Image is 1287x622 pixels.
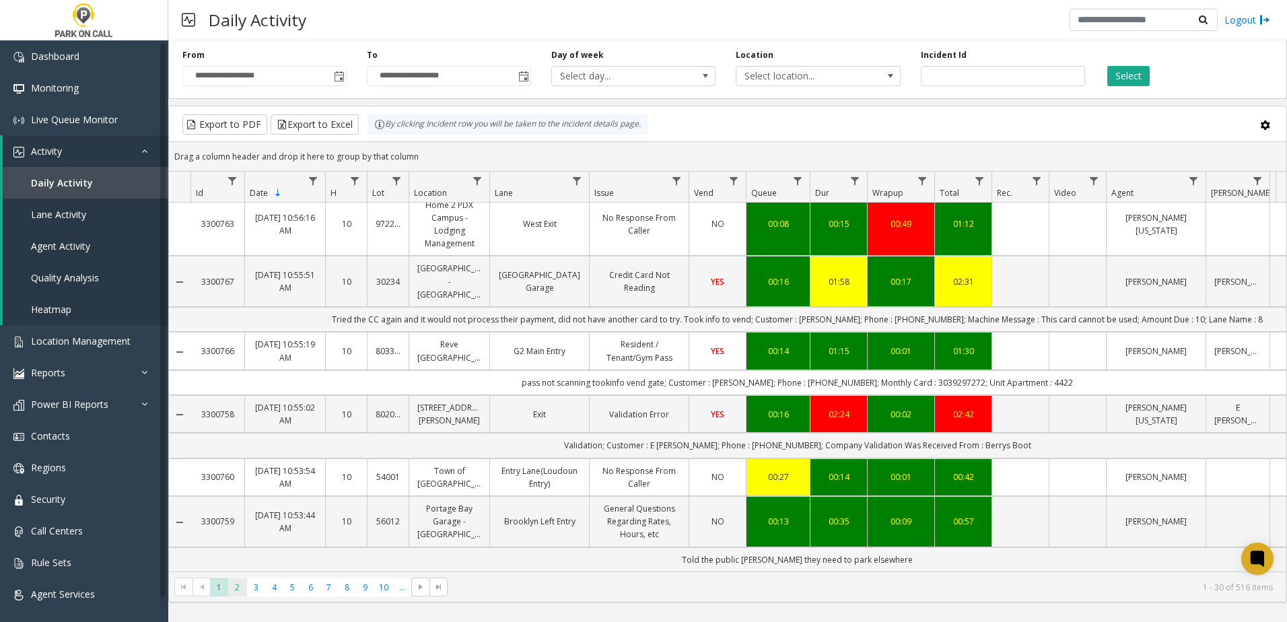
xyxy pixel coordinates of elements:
span: Live Queue Monitor [31,113,118,126]
span: Toggle popup [331,67,346,85]
div: 00:13 [755,515,802,528]
a: 00:08 [755,217,802,230]
div: 00:16 [755,275,802,288]
a: 00:02 [876,408,926,421]
span: Page 1 [210,578,228,596]
a: Date Filter Menu [304,172,322,190]
img: logout [1259,13,1270,27]
a: Portage Bay Garage - [GEOGRAPHIC_DATA] [417,502,481,541]
a: [GEOGRAPHIC_DATA] - [GEOGRAPHIC_DATA] [417,262,481,301]
div: 00:35 [819,515,859,528]
a: 3300760 [199,471,236,483]
a: [PERSON_NAME] [1115,345,1197,357]
a: [PERSON_NAME] [1115,471,1197,483]
span: Select day... [552,67,683,85]
a: 3300758 [199,408,236,421]
img: 'icon' [13,115,24,126]
a: [DATE] 10:53:44 AM [253,509,317,534]
a: 02:31 [943,275,983,288]
div: 00:15 [819,217,859,230]
a: Video Filter Menu [1085,172,1103,190]
div: By clicking Incident row you will be taken to the incident details page. [368,114,648,135]
a: [PERSON_NAME] [1214,275,1261,288]
a: 3300766 [199,345,236,357]
div: 01:58 [819,275,859,288]
a: NO [697,515,738,528]
button: Export to Excel [271,114,359,135]
a: 00:42 [943,471,983,483]
span: YES [711,276,724,287]
span: Page 2 [228,578,246,596]
a: 10 [334,345,359,357]
img: 'icon' [13,52,24,63]
span: Total [940,187,959,199]
img: 'icon' [13,590,24,600]
a: YES [697,408,738,421]
span: Location Management [31,335,131,347]
span: Queue [751,187,777,199]
span: Rule Sets [31,556,71,569]
span: Location [414,187,447,199]
div: 00:14 [819,471,859,483]
span: Security [31,493,65,506]
a: 00:09 [876,515,926,528]
a: Lane Activity [3,199,168,230]
a: 54001 [376,471,401,483]
span: Page 11 [393,578,411,596]
a: [GEOGRAPHIC_DATA] Garage [498,269,581,294]
a: Daily Activity [3,167,168,199]
a: NO [697,217,738,230]
a: Id Filter Menu [223,172,242,190]
a: [PERSON_NAME] [1115,275,1197,288]
a: 00:01 [876,471,926,483]
span: Call Centers [31,524,83,537]
span: Page 6 [302,578,320,596]
div: 02:42 [943,408,983,421]
a: 10 [334,471,359,483]
a: Logout [1224,13,1270,27]
a: 00:14 [755,345,802,357]
span: Activity [31,145,62,158]
span: Contacts [31,429,70,442]
img: 'icon' [13,147,24,158]
a: 01:30 [943,345,983,357]
a: Home 2 PDX Campus - Lodging Management [417,199,481,250]
span: Dur [815,187,829,199]
span: Go to the next page [415,582,426,592]
a: [DATE] 10:56:16 AM [253,211,317,237]
a: 00:01 [876,345,926,357]
a: Collapse Details [169,409,190,420]
h3: Daily Activity [202,3,313,36]
a: Vend Filter Menu [725,172,743,190]
span: NO [711,516,724,527]
div: 01:15 [819,345,859,357]
div: 00:27 [755,471,802,483]
span: Agent Services [31,588,95,600]
a: YES [697,275,738,288]
img: 'icon' [13,83,24,94]
span: Agent Activity [31,240,90,252]
div: 00:16 [755,408,802,421]
span: Lane [495,187,513,199]
span: Id [196,187,203,199]
a: 00:49 [876,217,926,230]
div: 02:24 [819,408,859,421]
span: Sortable [273,188,283,199]
a: 803301 [376,345,401,357]
img: 'icon' [13,526,24,537]
span: NO [711,218,724,230]
a: E [PERSON_NAME] [1214,401,1261,427]
a: 30234 [376,275,401,288]
a: 10 [334,275,359,288]
img: 'icon' [13,368,24,379]
span: Page 10 [375,578,393,596]
a: Collapse Details [169,517,190,528]
img: 'icon' [13,495,24,506]
label: Location [736,49,773,61]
